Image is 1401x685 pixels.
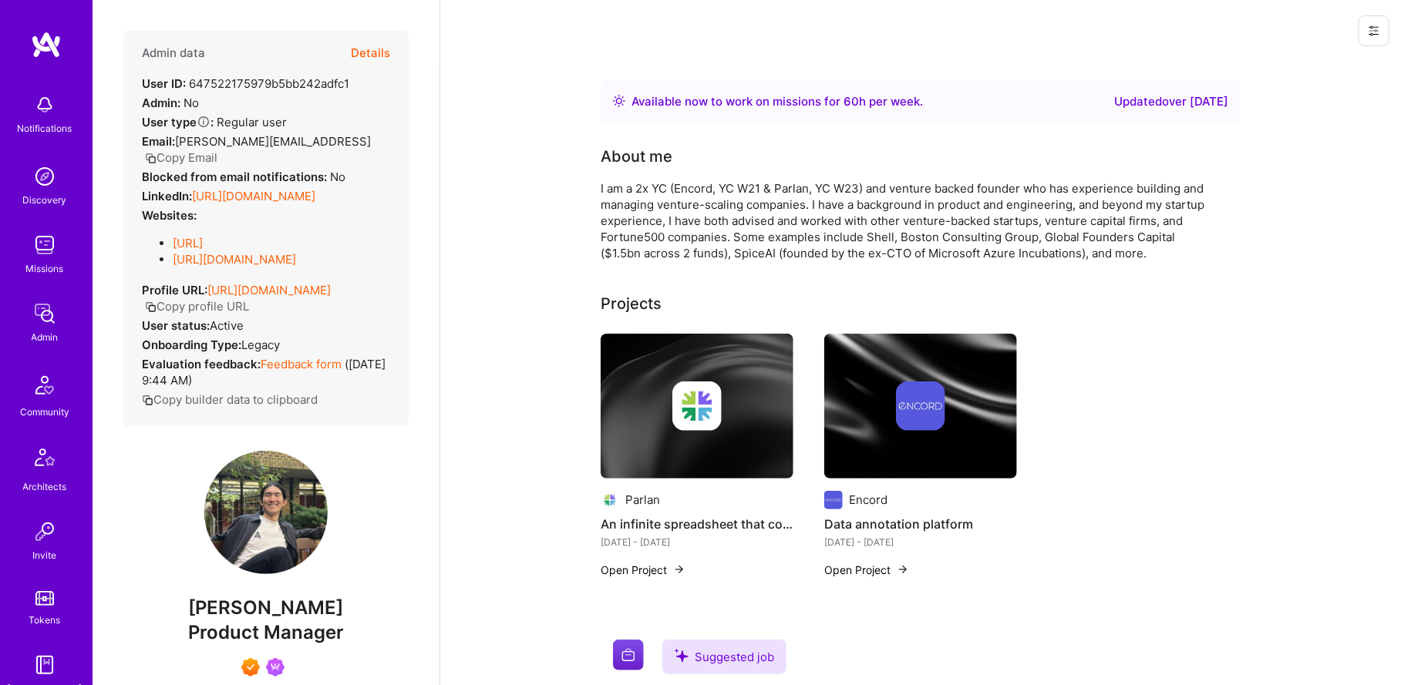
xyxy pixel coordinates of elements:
img: Architects [26,442,63,478]
span: 60 [844,94,859,109]
div: Tokens [29,612,61,628]
img: cover [601,334,793,478]
div: Invite [33,547,57,563]
img: Company logo [824,491,843,509]
img: Company logo [601,491,619,509]
div: Encord [849,492,887,508]
img: Company logo [896,381,945,431]
img: teamwork [29,230,60,260]
span: [PERSON_NAME] [123,596,409,620]
img: cover [824,334,1017,478]
img: logo [31,31,62,59]
a: [URL][DOMAIN_NAME] [192,189,315,203]
div: Discovery [23,192,67,208]
h4: An infinite spreadsheet that connects to your database [601,514,793,534]
img: Company logo [613,640,644,670]
div: Available now to work on missions for h per week . [631,92,923,111]
img: Exceptional A.Teamer [241,658,260,677]
strong: LinkedIn: [142,189,192,203]
div: [DATE] - [DATE] [824,534,1017,550]
img: admin teamwork [29,298,60,329]
div: Architects [23,478,67,495]
a: [URL] [173,236,203,250]
span: [PERSON_NAME][EMAIL_ADDRESS] [175,134,371,149]
i: icon Copy [142,395,153,406]
button: Copy Email [145,149,217,166]
strong: User status: [142,318,210,333]
img: arrow-right [897,563,909,576]
button: Copy builder data to clipboard [142,391,318,408]
img: arrow-right [673,563,685,576]
span: legacy [241,337,280,352]
a: [URL][DOMAIN_NAME] [173,252,296,267]
img: discovery [29,161,60,192]
div: Projects [601,292,662,315]
a: [URL][DOMAIN_NAME] [207,283,331,297]
img: bell [29,89,60,120]
div: ( [DATE] 9:44 AM ) [142,356,390,388]
i: Help [197,115,210,129]
h4: Data annotation platform [824,514,1017,534]
strong: Profile URL: [142,283,207,297]
img: tokens [35,591,54,606]
div: I am a 2x YC (Encord, YC W21 & Parlan, YC W23) and venture backed founder who has experience buil... [601,180,1217,261]
img: guide book [29,650,60,680]
div: Updated over [DATE] [1114,92,1228,111]
div: Parlan [625,492,660,508]
strong: Blocked from email notifications: [142,170,330,184]
strong: Evaluation feedback: [142,357,261,371]
a: Feedback form [261,357,342,371]
button: Open Project [824,562,909,578]
strong: Websites: [142,208,197,223]
div: Missions [26,260,64,277]
span: Active [210,318,244,333]
strong: User ID: [142,76,186,91]
div: Regular user [142,114,287,130]
button: Details [351,31,390,76]
div: [DATE] - [DATE] [601,534,793,550]
h4: Admin data [142,46,205,60]
img: User Avatar [204,451,328,574]
button: Copy profile URL [145,298,249,314]
i: icon Copy [145,153,157,164]
i: icon Copy [145,301,157,313]
div: Suggested job [662,640,786,674]
div: Notifications [18,120,72,136]
strong: Admin: [142,96,180,110]
img: Availability [613,95,625,107]
div: Community [20,404,69,420]
span: Product Manager [188,621,344,643]
i: icon SuggestedTeams [675,649,689,663]
strong: User type : [142,115,214,129]
img: Invite [29,516,60,547]
div: About me [601,145,672,168]
strong: Onboarding Type: [142,337,241,352]
strong: Email: [142,134,175,149]
div: Admin [32,329,59,345]
img: Been on Mission [266,658,285,677]
div: No [142,169,345,185]
button: Open Project [601,562,685,578]
img: Community [26,367,63,404]
img: Company logo [672,381,722,431]
div: 647522175979b5bb242adfc1 [142,76,349,92]
div: No [142,95,199,111]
